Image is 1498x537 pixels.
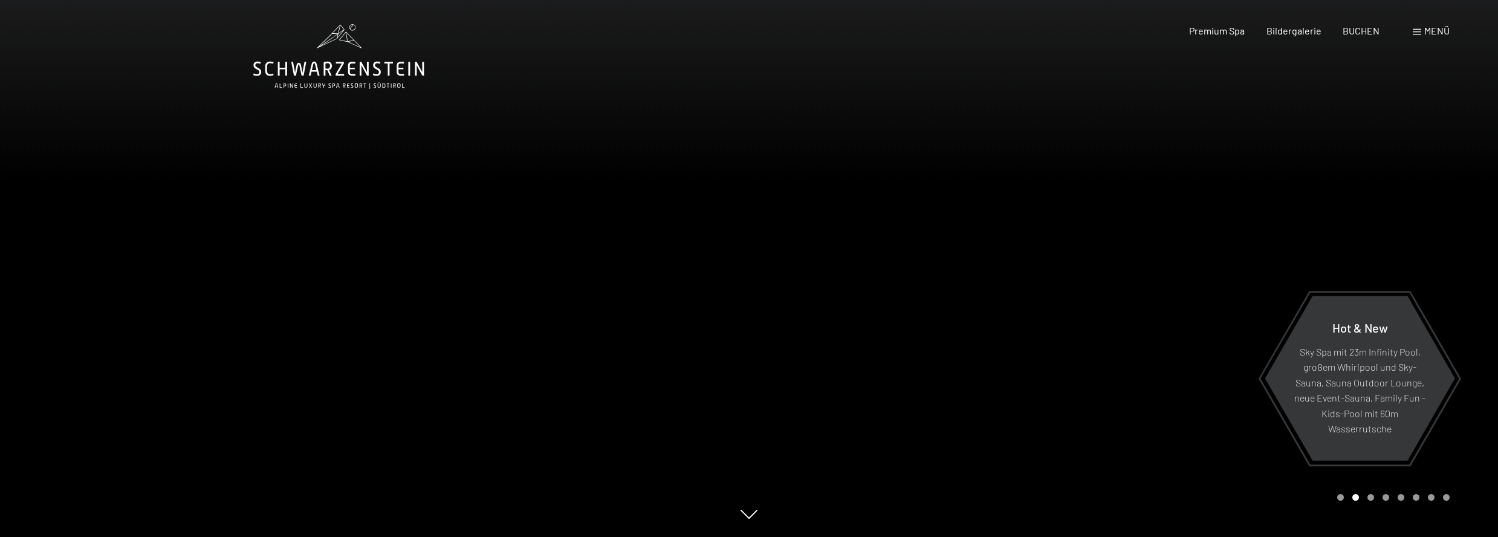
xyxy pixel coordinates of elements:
[1337,494,1344,501] div: Carousel Page 1
[1332,320,1388,334] span: Hot & New
[1428,494,1435,501] div: Carousel Page 7
[1443,494,1450,501] div: Carousel Page 8
[1424,25,1450,36] span: Menü
[1333,494,1450,501] div: Carousel Pagination
[1264,295,1456,461] a: Hot & New Sky Spa mit 23m Infinity Pool, großem Whirlpool und Sky-Sauna, Sauna Outdoor Lounge, ne...
[1398,494,1404,501] div: Carousel Page 5
[1343,25,1380,36] a: BUCHEN
[1294,343,1425,437] p: Sky Spa mit 23m Infinity Pool, großem Whirlpool und Sky-Sauna, Sauna Outdoor Lounge, neue Event-S...
[1266,25,1321,36] a: Bildergalerie
[1383,494,1389,501] div: Carousel Page 4
[1352,494,1359,501] div: Carousel Page 2 (Current Slide)
[1413,494,1419,501] div: Carousel Page 6
[1367,494,1374,501] div: Carousel Page 3
[1189,25,1245,36] a: Premium Spa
